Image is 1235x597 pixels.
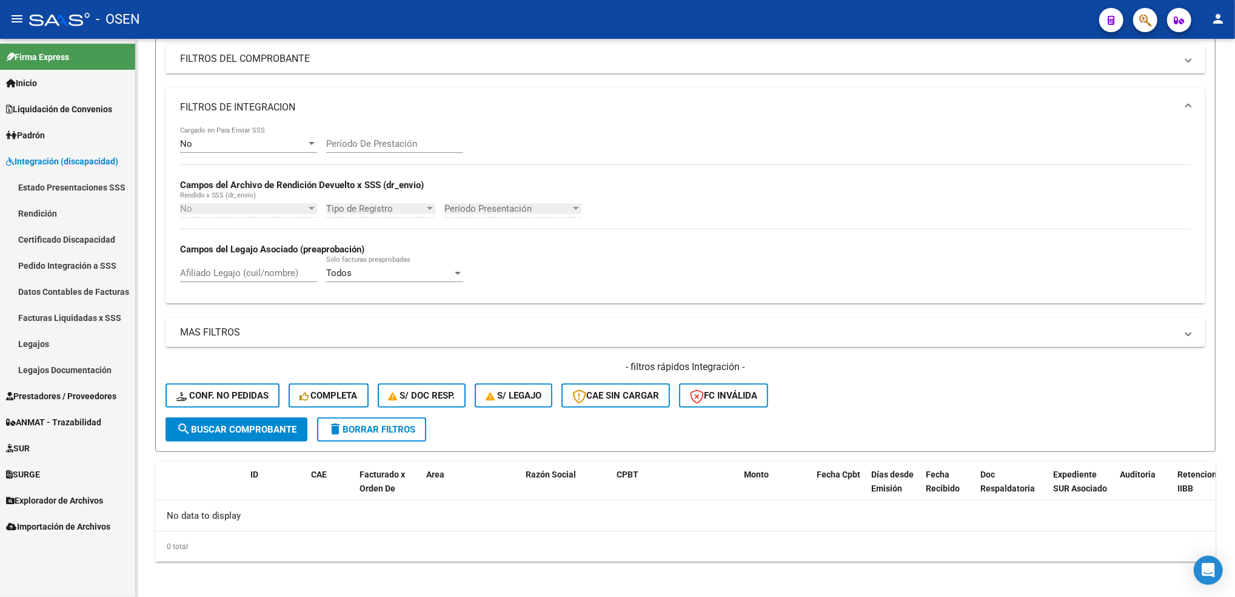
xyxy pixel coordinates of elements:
[317,417,426,442] button: Borrar Filtros
[389,390,455,401] span: S/ Doc Resp.
[976,462,1048,515] datatable-header-cell: Doc Respaldatoria
[250,470,258,479] span: ID
[572,390,659,401] span: CAE SIN CARGAR
[6,520,110,533] span: Importación de Archivos
[1048,462,1115,515] datatable-header-cell: Expediente SUR Asociado
[166,127,1205,303] div: FILTROS DE INTEGRACION
[426,470,444,479] span: Area
[328,422,343,436] mat-icon: delete
[166,44,1205,73] mat-expansion-panel-header: FILTROS DEL COMPROBANTE
[6,390,116,403] span: Prestadores / Proveedores
[817,470,860,479] span: Fecha Cpbt
[166,88,1205,127] mat-expansion-panel-header: FILTROS DE INTEGRACION
[311,470,327,479] span: CAE
[921,462,976,515] datatable-header-cell: Fecha Recibido
[166,318,1205,347] mat-expansion-panel-header: MAS FILTROS
[180,244,364,255] strong: Campos del Legajo Asociado (preaprobación)
[526,470,576,479] span: Razón Social
[1053,470,1107,493] span: Expediente SUR Asociado
[690,390,757,401] span: FC Inválida
[10,12,24,26] mat-icon: menu
[980,470,1035,493] span: Doc Respaldatoria
[6,76,37,90] span: Inicio
[1211,12,1225,26] mat-icon: person
[6,442,30,455] span: SUR
[166,360,1205,374] h4: - filtros rápidos Integración -
[561,383,670,408] button: CAE SIN CARGAR
[180,326,1176,339] mat-panel-title: MAS FILTROS
[1115,462,1173,515] datatable-header-cell: Auditoria
[744,470,769,479] span: Monto
[326,268,352,278] span: Todos
[180,203,192,214] span: No
[812,462,866,515] datatable-header-cell: Fecha Cpbt
[355,462,421,515] datatable-header-cell: Facturado x Orden De
[300,390,358,401] span: Completa
[166,417,307,442] button: Buscar Comprobante
[246,462,306,515] datatable-header-cell: ID
[6,494,103,507] span: Explorador de Archivos
[180,101,1176,114] mat-panel-title: FILTROS DE INTEGRACION
[612,462,739,515] datatable-header-cell: CPBT
[326,203,424,214] span: Tipo de Registro
[176,422,191,436] mat-icon: search
[328,424,415,435] span: Borrar Filtros
[926,470,960,493] span: Fecha Recibido
[1120,470,1156,479] span: Auditoria
[871,470,914,493] span: Días desde Emisión
[6,416,101,429] span: ANMAT - Trazabilidad
[1194,556,1223,585] div: Open Intercom Messenger
[166,383,279,408] button: Conf. no pedidas
[475,383,552,408] button: S/ legajo
[180,52,1176,66] mat-panel-title: FILTROS DEL COMPROBANTE
[360,470,405,493] span: Facturado x Orden De
[155,531,1216,562] div: 0 total
[96,6,140,33] span: - OSEN
[486,390,541,401] span: S/ legajo
[6,129,45,142] span: Padrón
[6,155,118,168] span: Integración (discapacidad)
[176,424,296,435] span: Buscar Comprobante
[739,462,812,515] datatable-header-cell: Monto
[180,138,192,149] span: No
[679,383,768,408] button: FC Inválida
[421,462,503,515] datatable-header-cell: Area
[866,462,921,515] datatable-header-cell: Días desde Emisión
[378,383,466,408] button: S/ Doc Resp.
[176,390,269,401] span: Conf. no pedidas
[6,103,112,116] span: Liquidación de Convenios
[1177,470,1217,493] span: Retencion IIBB
[521,462,612,515] datatable-header-cell: Razón Social
[6,468,40,481] span: SURGE
[617,470,638,479] span: CPBT
[155,501,1216,531] div: No data to display
[306,462,355,515] datatable-header-cell: CAE
[6,50,69,64] span: Firma Express
[180,180,424,191] strong: Campos del Archivo de Rendición Devuelto x SSS (dr_envio)
[1173,462,1221,515] datatable-header-cell: Retencion IIBB
[444,203,571,214] span: Período Presentación
[289,383,369,408] button: Completa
